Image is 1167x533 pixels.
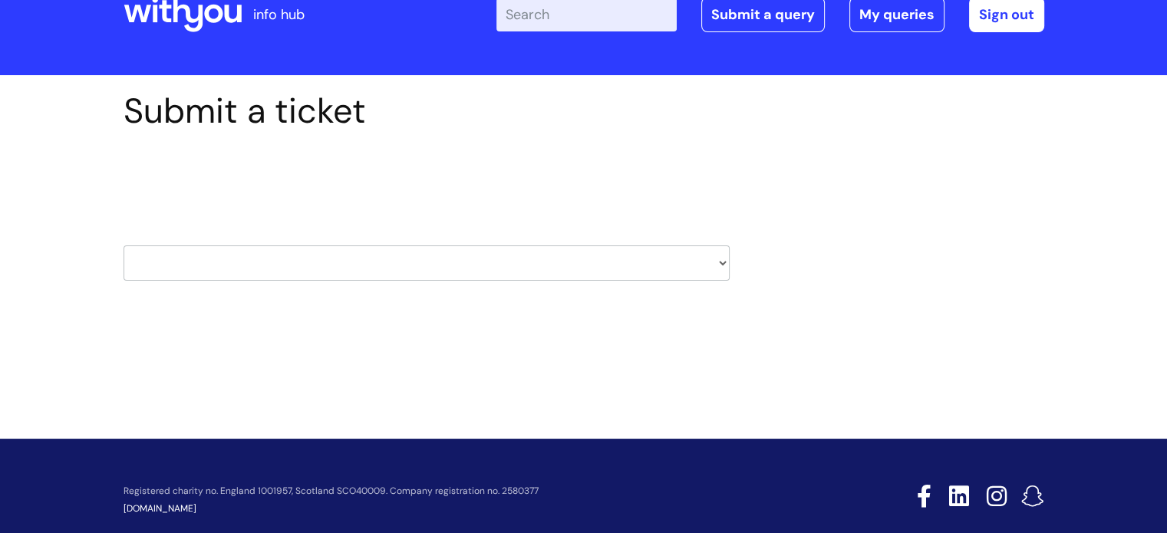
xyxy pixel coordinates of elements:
[124,486,808,496] p: Registered charity no. England 1001957, Scotland SCO40009. Company registration no. 2580377
[124,90,730,132] h1: Submit a ticket
[124,167,730,196] h2: Select issue type
[253,2,305,27] p: info hub
[124,502,196,515] a: [DOMAIN_NAME]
